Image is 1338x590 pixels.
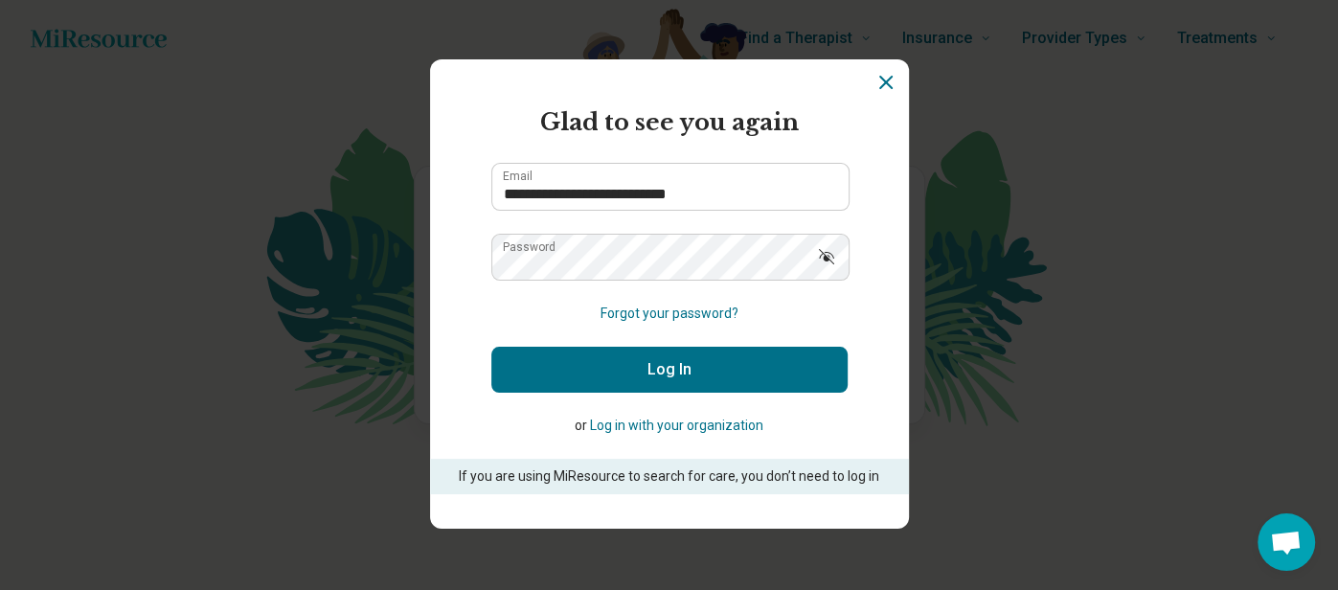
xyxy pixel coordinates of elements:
button: Log In [491,347,848,393]
h2: Glad to see you again [491,105,848,140]
label: Email [503,170,533,182]
section: Login Dialog [430,59,909,530]
p: If you are using MiResource to search for care, you don’t need to log in [457,466,882,487]
label: Password [503,241,556,253]
button: Dismiss [874,71,897,94]
button: Forgot your password? [601,304,738,324]
button: Log in with your organization [590,416,763,436]
button: Show password [805,234,848,280]
p: or [491,416,848,436]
